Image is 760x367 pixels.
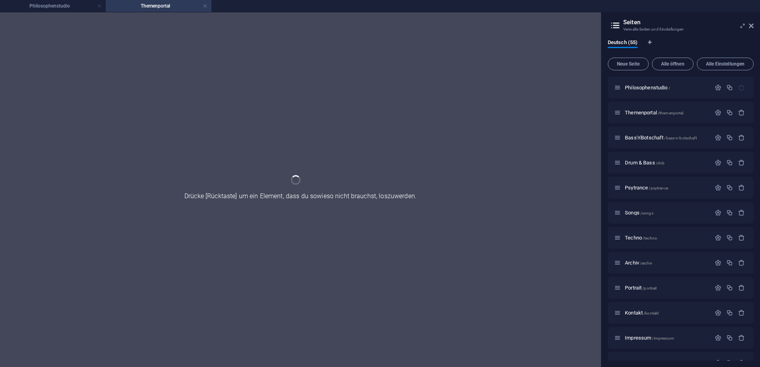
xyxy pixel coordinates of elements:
[608,38,638,49] span: Deutsch (55)
[623,26,738,33] h3: Verwalte Seiten und Einstellungen
[623,19,754,26] h2: Seiten
[640,211,653,215] span: /songs
[715,159,721,166] div: Einstellungen
[664,136,696,140] span: /bass-n-botschaft
[658,111,684,115] span: /themenportal
[738,359,745,366] div: Entfernen
[611,62,645,66] span: Neue Seite
[622,210,711,215] div: Songs/songs
[738,209,745,216] div: Entfernen
[625,260,652,266] span: Klick, um Seite zu öffnen
[726,184,733,191] div: Duplizieren
[655,62,690,66] span: Alle öffnen
[726,84,733,91] div: Duplizieren
[697,58,754,70] button: Alle Einstellungen
[726,209,733,216] div: Duplizieren
[622,335,711,340] div: Impressum/impressum
[625,85,670,91] span: Klick, um Seite zu öffnen
[642,286,657,290] span: /portrait
[622,110,711,115] div: Themenportal/themenportal
[715,234,721,241] div: Einstellungen
[625,110,683,116] span: Klick, um Seite zu öffnen
[622,185,711,190] div: Psytrance/psytrance
[656,161,665,165] span: /dnb
[715,184,721,191] div: Einstellungen
[608,58,649,70] button: Neue Seite
[738,259,745,266] div: Entfernen
[726,284,733,291] div: Duplizieren
[738,234,745,241] div: Entfernen
[726,359,733,366] div: Duplizieren
[738,159,745,166] div: Entfernen
[715,309,721,316] div: Einstellungen
[715,334,721,341] div: Einstellungen
[726,234,733,241] div: Duplizieren
[608,39,754,54] div: Sprachen-Tabs
[726,309,733,316] div: Duplizieren
[738,109,745,116] div: Entfernen
[726,259,733,266] div: Duplizieren
[715,209,721,216] div: Einstellungen
[649,186,668,190] span: /psytrance
[625,235,657,241] span: Klick, um Seite zu öffnen
[726,109,733,116] div: Duplizieren
[625,335,674,341] span: Klick, um Seite zu öffnen
[625,135,697,141] span: Klick, um Seite zu öffnen
[625,160,665,166] span: Klick, um Seite zu öffnen
[652,58,694,70] button: Alle öffnen
[700,62,750,66] span: Alle Einstellungen
[625,185,668,191] span: Klick, um Seite zu öffnen
[738,309,745,316] div: Entfernen
[622,360,711,365] div: Deutschland am Limit
[622,285,711,290] div: Portrait/portrait
[715,109,721,116] div: Einstellungen
[726,334,733,341] div: Duplizieren
[715,259,721,266] div: Einstellungen
[625,285,657,291] span: Klick, um Seite zu öffnen
[625,210,653,216] span: Klick, um Seite zu öffnen
[640,261,652,265] span: /archiv
[715,284,721,291] div: Einstellungen
[669,86,670,90] span: /
[738,284,745,291] div: Entfernen
[622,85,711,90] div: Philosophenstudio/
[622,160,711,165] div: Drum & Bass/dnb
[625,310,659,316] span: Klick, um Seite zu öffnen
[726,134,733,141] div: Duplizieren
[622,235,711,240] div: Techno/techno
[738,84,745,91] div: Die Startseite kann nicht gelöscht werden
[715,84,721,91] div: Einstellungen
[715,359,721,366] div: Einstellungen
[652,336,674,340] span: /impressum
[738,334,745,341] div: Entfernen
[622,310,711,315] div: Kontakt/kontakt
[738,134,745,141] div: Entfernen
[643,236,657,240] span: /techno
[738,184,745,191] div: Entfernen
[622,135,711,140] div: Bass'n'Botschaft/bass-n-botschaft
[715,134,721,141] div: Einstellungen
[622,260,711,265] div: Archiv/archiv
[106,2,211,10] h4: Themenportal
[644,311,659,315] span: /kontakt
[726,159,733,166] div: Duplizieren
